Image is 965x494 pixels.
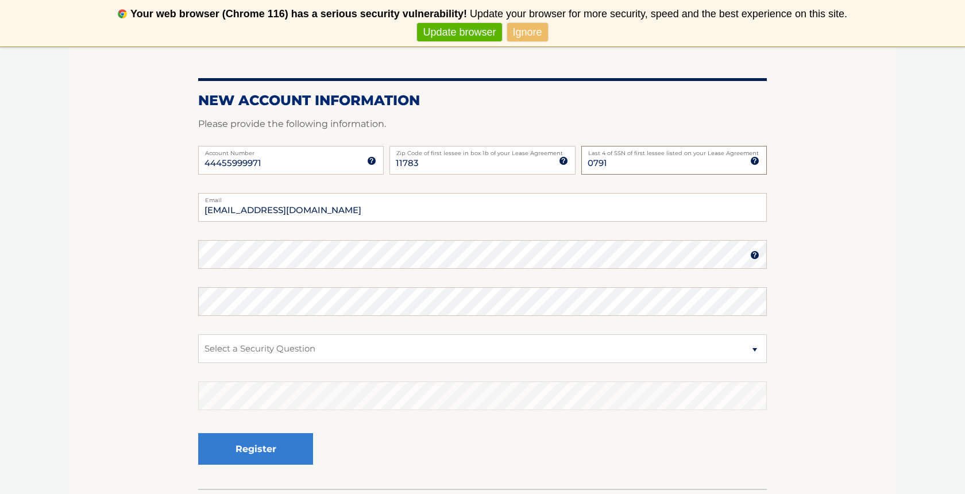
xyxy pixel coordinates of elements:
[389,146,575,175] input: Zip Code
[750,250,759,260] img: tooltip.svg
[198,116,767,132] p: Please provide the following information.
[198,146,384,175] input: Account Number
[470,8,847,20] span: Update your browser for more security, speed and the best experience on this site.
[198,193,767,202] label: Email
[389,146,575,155] label: Zip Code of first lessee in box 1b of your Lease Agreement
[581,146,767,155] label: Last 4 of SSN of first lessee listed on your Lease Agreement
[198,146,384,155] label: Account Number
[581,146,767,175] input: SSN or EIN (last 4 digits only)
[507,23,548,42] a: Ignore
[750,156,759,165] img: tooltip.svg
[367,156,376,165] img: tooltip.svg
[198,92,767,109] h2: New Account Information
[130,8,467,20] b: Your web browser (Chrome 116) has a serious security vulnerability!
[198,193,767,222] input: Email
[198,433,313,465] button: Register
[559,156,568,165] img: tooltip.svg
[417,23,501,42] a: Update browser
